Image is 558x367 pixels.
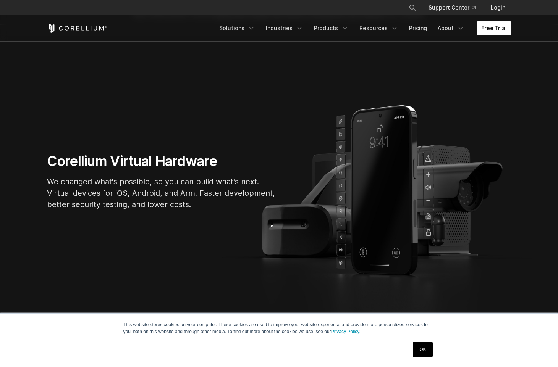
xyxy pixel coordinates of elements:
[309,21,353,35] a: Products
[215,21,260,35] a: Solutions
[355,21,403,35] a: Resources
[485,1,511,14] a: Login
[406,1,419,14] button: Search
[399,1,511,14] div: Navigation Menu
[47,176,276,210] p: We changed what's possible, so you can build what's next. Virtual devices for iOS, Android, and A...
[123,321,435,335] p: This website stores cookies on your computer. These cookies are used to improve your website expe...
[422,1,482,14] a: Support Center
[47,153,276,170] h1: Corellium Virtual Hardware
[413,342,432,357] a: OK
[331,329,361,334] a: Privacy Policy.
[261,21,308,35] a: Industries
[404,21,432,35] a: Pricing
[433,21,469,35] a: About
[477,21,511,35] a: Free Trial
[47,24,108,33] a: Corellium Home
[215,21,511,35] div: Navigation Menu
